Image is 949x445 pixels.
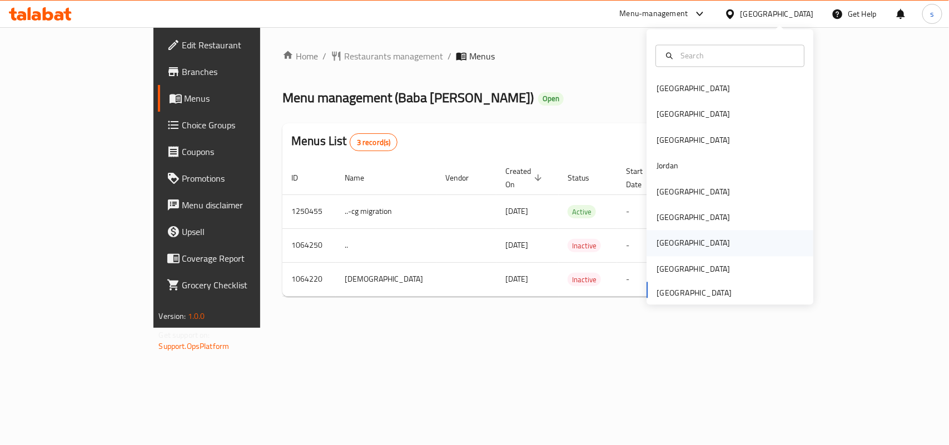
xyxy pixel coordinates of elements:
[322,49,326,63] li: /
[182,118,303,132] span: Choice Groups
[505,238,528,252] span: [DATE]
[345,171,379,184] span: Name
[182,38,303,52] span: Edit Restaurant
[182,145,303,158] span: Coupons
[448,49,451,63] li: /
[159,328,210,342] span: Get support on:
[620,7,688,21] div: Menu-management
[182,225,303,238] span: Upsell
[568,273,601,286] span: Inactive
[505,204,528,218] span: [DATE]
[159,339,230,353] a: Support.OpsPlatform
[538,94,564,103] span: Open
[282,85,534,110] span: Menu management ( Baba [PERSON_NAME] )
[676,49,797,62] input: Search
[158,218,312,245] a: Upsell
[158,138,312,165] a: Coupons
[741,8,814,20] div: [GEOGRAPHIC_DATA]
[568,239,601,252] span: Inactive
[182,198,303,212] span: Menu disclaimer
[182,278,303,292] span: Grocery Checklist
[158,192,312,218] a: Menu disclaimer
[336,228,436,262] td: ..
[657,237,730,249] div: [GEOGRAPHIC_DATA]
[158,245,312,272] a: Coverage Report
[568,239,601,252] div: Inactive
[336,194,436,228] td: ..-cg migration
[657,263,730,275] div: [GEOGRAPHIC_DATA]
[182,172,303,185] span: Promotions
[158,272,312,298] a: Grocery Checklist
[344,49,443,63] span: Restaurants management
[158,165,312,192] a: Promotions
[617,262,670,296] td: -
[159,309,186,323] span: Version:
[350,137,398,148] span: 3 record(s)
[657,186,730,198] div: [GEOGRAPHIC_DATA]
[158,112,312,138] a: Choice Groups
[291,133,398,151] h2: Menus List
[538,92,564,106] div: Open
[350,133,398,151] div: Total records count
[282,49,773,63] nav: breadcrumb
[568,273,601,286] div: Inactive
[657,212,730,224] div: [GEOGRAPHIC_DATA]
[469,49,495,63] span: Menus
[158,85,312,112] a: Menus
[331,49,443,63] a: Restaurants management
[657,83,730,95] div: [GEOGRAPHIC_DATA]
[568,171,604,184] span: Status
[182,252,303,265] span: Coverage Report
[568,206,596,218] span: Active
[158,58,312,85] a: Branches
[185,92,303,105] span: Menus
[617,194,670,228] td: -
[617,228,670,262] td: -
[182,65,303,78] span: Branches
[505,272,528,286] span: [DATE]
[505,164,545,191] span: Created On
[657,108,730,121] div: [GEOGRAPHIC_DATA]
[291,171,312,184] span: ID
[626,164,657,191] span: Start Date
[282,161,852,297] table: enhanced table
[930,8,934,20] span: s
[188,309,205,323] span: 1.0.0
[657,160,678,172] div: Jordan
[657,134,730,146] div: [GEOGRAPHIC_DATA]
[336,262,436,296] td: [DEMOGRAPHIC_DATA]
[158,32,312,58] a: Edit Restaurant
[445,171,483,184] span: Vendor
